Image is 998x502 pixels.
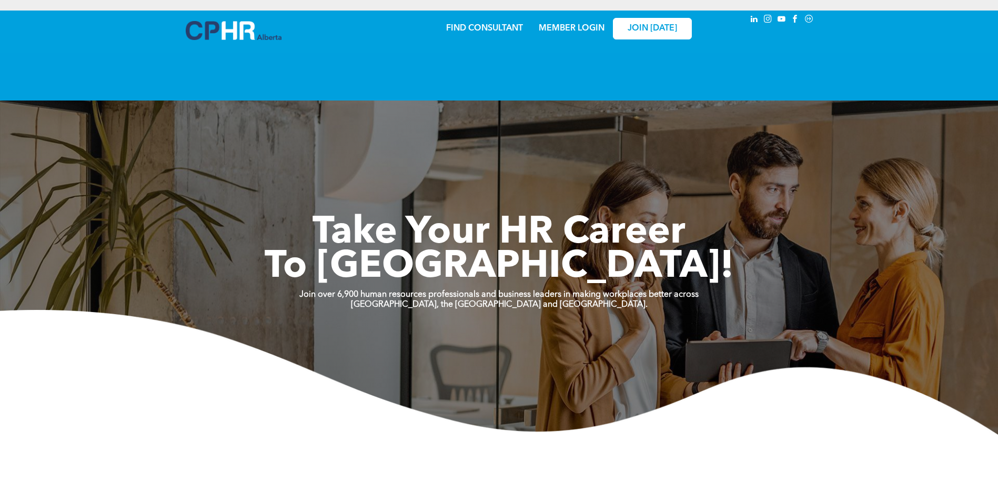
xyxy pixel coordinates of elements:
a: youtube [776,13,788,27]
a: instagram [762,13,774,27]
strong: Join over 6,900 human resources professionals and business leaders in making workplaces better ac... [299,290,699,299]
a: Social network [803,13,815,27]
a: linkedin [749,13,760,27]
span: Take Your HR Career [312,214,686,252]
span: JOIN [DATE] [628,24,677,34]
strong: [GEOGRAPHIC_DATA], the [GEOGRAPHIC_DATA] and [GEOGRAPHIC_DATA]. [351,300,648,309]
a: JOIN [DATE] [613,18,692,39]
a: facebook [790,13,801,27]
a: MEMBER LOGIN [539,24,604,33]
img: A blue and white logo for cp alberta [186,21,281,40]
span: To [GEOGRAPHIC_DATA]! [265,248,734,286]
a: FIND CONSULTANT [446,24,523,33]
